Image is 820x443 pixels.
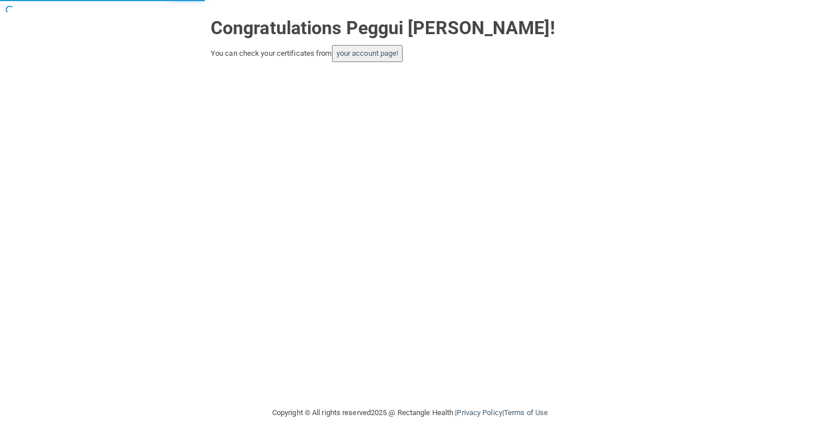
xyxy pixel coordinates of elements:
div: You can check your certificates from [211,45,609,62]
button: your account page! [332,45,403,62]
div: Copyright © All rights reserved 2025 @ Rectangle Health | | [202,395,618,431]
a: Terms of Use [504,408,548,417]
a: Privacy Policy [457,408,502,417]
a: your account page! [337,49,399,58]
strong: Congratulations Peggui [PERSON_NAME]! [211,17,555,39]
